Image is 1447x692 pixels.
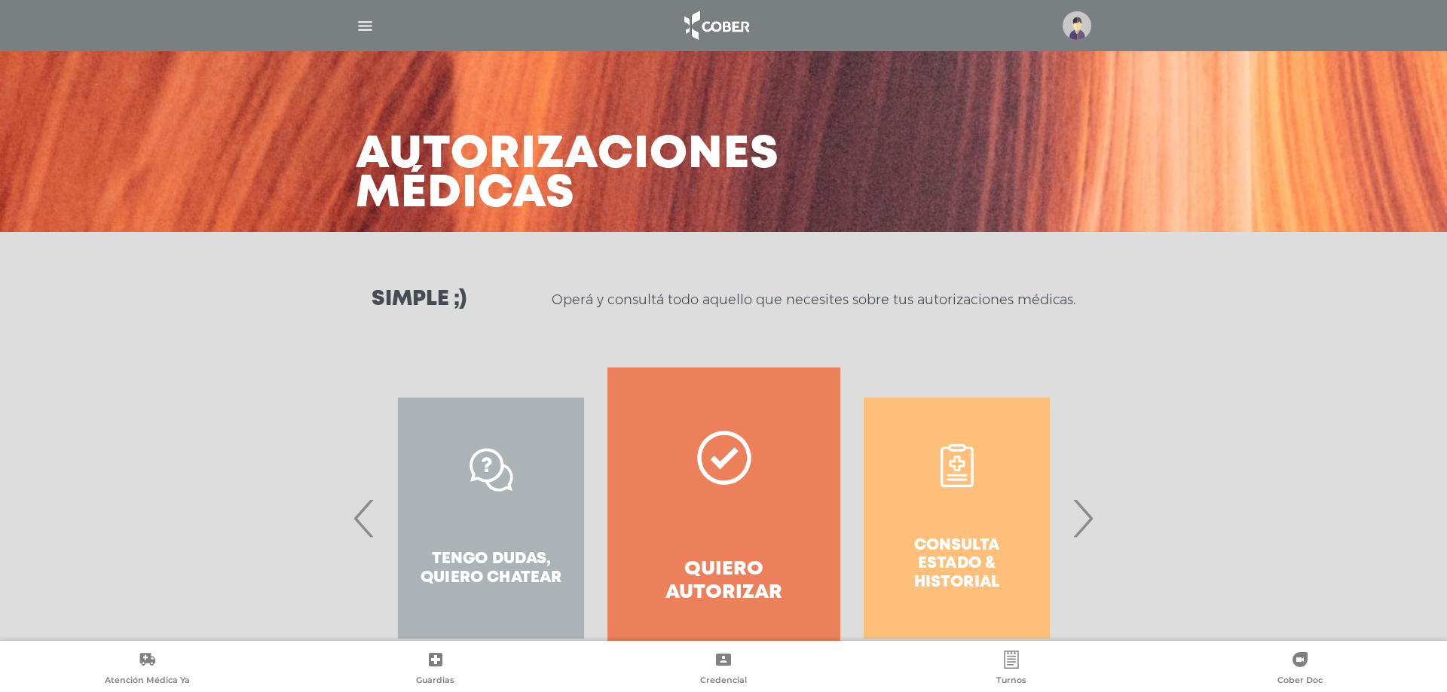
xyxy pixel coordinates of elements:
p: Operá y consultá todo aquello que necesites sobre tus autorizaciones médicas. [552,291,1075,309]
span: Guardias [416,675,454,688]
span: Credencial [700,675,747,688]
a: Guardias [291,651,579,689]
span: Next [1068,477,1097,559]
img: logo_cober_home-white.png [676,8,755,44]
h4: Quiero autorizar [635,558,813,605]
h3: Autorizaciones médicas [356,136,779,214]
img: profile-placeholder.svg [1063,11,1091,40]
span: Turnos [996,675,1026,688]
a: Atención Médica Ya [3,651,291,689]
a: Turnos [867,651,1155,689]
span: Atención Médica Ya [105,675,190,688]
span: Cober Doc [1277,675,1323,688]
img: Cober_menu-lines-white.svg [356,17,375,35]
span: Previous [350,477,379,559]
a: Quiero autorizar [607,367,840,669]
a: Credencial [580,651,867,689]
h3: Simple ;) [372,289,467,310]
a: Cober Doc [1156,651,1444,689]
